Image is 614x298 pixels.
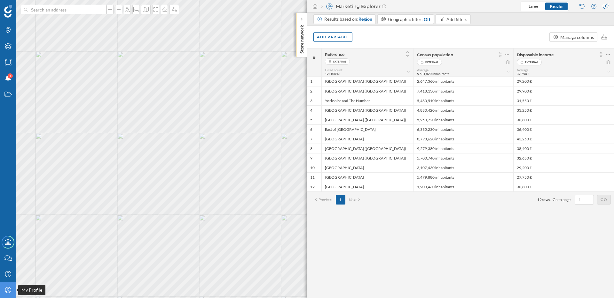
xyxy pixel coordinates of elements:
div: [GEOGRAPHIC_DATA] [321,163,413,172]
div: 5,480,510 inhabitants [413,96,513,105]
div: Marketing Explorer [321,3,386,10]
div: 5,479,880 inhabitants [413,172,513,182]
span: Regular [550,4,563,9]
div: 9,279,380 inhabitants [413,144,513,153]
span: 9 [310,156,312,161]
div: Manage columns [560,34,594,41]
span: 3 [310,98,312,103]
div: 36,400 £ [513,124,614,134]
p: Store network [299,22,305,54]
div: Off [424,16,430,23]
span: 1 [9,73,11,79]
span: Disposable income [517,52,554,57]
div: East of [GEOGRAPHIC_DATA] [321,124,413,134]
div: [GEOGRAPHIC_DATA] [321,182,413,191]
div: 5,950,720 inhabitants [413,115,513,124]
span: 6 [310,127,312,132]
div: 29,200 £ [513,163,614,172]
span: 12 [537,197,542,202]
span: Filled count [325,68,342,72]
span: 7 [310,137,312,142]
span: 8 [310,146,312,151]
span: 5,581,820 inhabitants [417,72,449,76]
div: 29,200 £ [513,77,614,86]
span: 10 [310,165,315,170]
div: 7,418,130 inhabitants [413,86,513,96]
div: 4,880,420 inhabitants [413,105,513,115]
span: 12 (100%) [325,72,340,76]
div: 3,107,430 inhabitants [413,163,513,172]
div: Add filters [446,16,467,23]
div: Yorkshire and The Humber [321,96,413,105]
span: Geographic filter: [388,17,423,22]
div: [GEOGRAPHIC_DATA] ([GEOGRAPHIC_DATA]) [321,77,413,86]
div: [GEOGRAPHIC_DATA] [321,172,413,182]
span: Large [529,4,538,9]
span: 5 [310,117,312,123]
span: Average [517,68,528,72]
div: [GEOGRAPHIC_DATA] ([GEOGRAPHIC_DATA]) [321,144,413,153]
div: 27,750 £ [513,172,614,182]
div: 32,650 £ [513,153,614,163]
span: Average [417,68,429,72]
img: explorer.svg [326,3,333,10]
span: External [333,58,346,65]
div: 38,400 £ [513,144,614,153]
div: [GEOGRAPHIC_DATA] ([GEOGRAPHIC_DATA]) [321,115,413,124]
div: 2,647,360 inhabitants [413,77,513,86]
div: 31,550 £ [513,96,614,105]
div: [GEOGRAPHIC_DATA] ([GEOGRAPHIC_DATA]) [321,153,413,163]
div: 30,800 £ [513,115,614,124]
div: 1,903,460 inhabitants [413,182,513,191]
span: rows [542,197,550,202]
div: 8,798,620 inhabitants [413,134,513,144]
div: My Profile [18,285,45,295]
div: 30,800 £ [513,182,614,191]
span: Go to page: [553,197,571,203]
div: 43,250 £ [513,134,614,144]
span: # [310,55,318,61]
span: . [550,197,551,202]
span: 2 [310,89,312,94]
span: Assistance [13,4,44,10]
span: Region [358,16,372,22]
div: 33,250 £ [513,105,614,115]
span: 32,750 £ [517,72,530,76]
img: Geoblink Logo [4,5,12,18]
div: 6,335,230 inhabitants [413,124,513,134]
input: 1 [577,197,592,203]
span: External [425,59,438,65]
span: Census population [417,52,453,57]
div: 5,700,740 inhabitants [413,153,513,163]
span: Reference [325,52,344,57]
div: [GEOGRAPHIC_DATA] [321,134,413,144]
span: 1 [310,79,312,84]
span: 4 [310,108,312,113]
div: 29,900 £ [513,86,614,96]
span: 11 [310,175,315,180]
span: External [525,59,538,65]
div: Results based on: [324,16,372,22]
div: [GEOGRAPHIC_DATA] ([GEOGRAPHIC_DATA]) [321,105,413,115]
span: 12 [310,184,315,190]
div: [GEOGRAPHIC_DATA] ([GEOGRAPHIC_DATA]) [321,86,413,96]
